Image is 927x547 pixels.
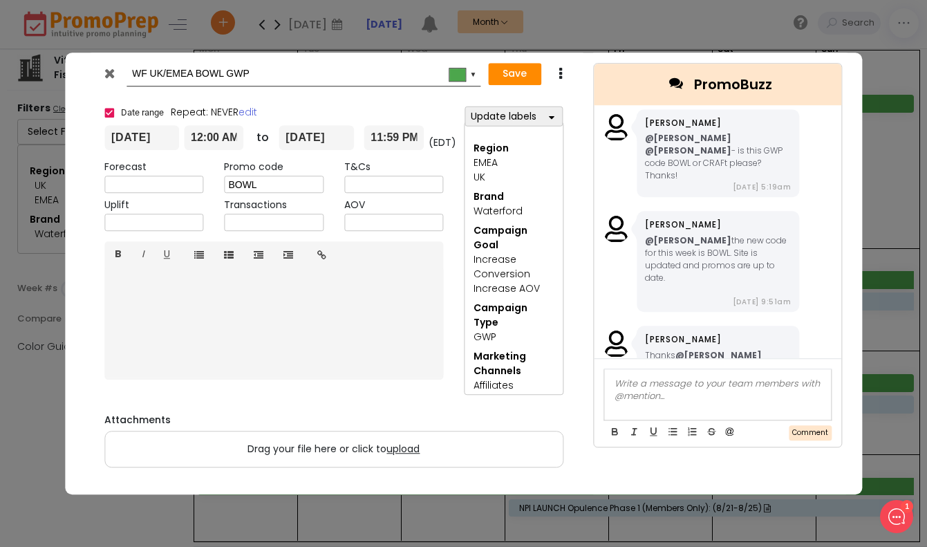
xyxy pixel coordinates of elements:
[104,198,129,213] label: Uplift
[602,113,630,141] img: user_missing.png
[694,74,772,95] span: PromoBuzz
[89,98,166,109] span: New conversation
[474,170,554,185] div: UK
[104,242,132,268] a: B
[115,458,175,467] span: We run on Gist
[153,242,180,268] a: U
[184,242,214,268] a: Unordered list
[344,160,371,175] label: T&Cs
[474,189,554,204] div: Brand
[474,204,554,219] div: Waterford
[104,126,179,151] input: From date
[224,198,287,213] label: Transactions
[105,432,563,467] label: Drag your file here or click to
[645,133,791,183] div: - is this GWP code BOWL or CRAFt please? Thanks!
[132,62,470,86] input: Add name...
[645,334,791,349] div: [PERSON_NAME]
[474,223,554,252] div: Campaign Goal
[474,141,554,156] div: Region
[273,242,303,268] a: Indent
[344,198,365,213] label: AOV
[364,126,424,151] input: End time
[474,281,554,296] div: Increase AOV
[645,234,791,284] div: the new code for this week is BOWL. Site is updated and promos are up to date.
[488,63,541,85] button: Save
[39,62,238,78] h2: What can we do to help?
[307,242,337,268] a: Insert link
[474,301,554,330] div: Campaign Type
[474,252,554,281] div: Increase Conversion
[474,330,554,344] div: GWP
[104,414,563,426] h6: Attachments
[474,393,554,407] div: PPC
[104,160,147,175] label: Forecast
[238,105,257,119] a: edit
[184,126,244,151] input: Start time
[733,183,792,193] span: [DATE] 5:19am
[131,242,154,268] a: I
[645,145,731,157] b: @[PERSON_NAME]
[39,35,238,55] h1: Hello [PERSON_NAME]!
[645,349,791,362] div: Thanks
[279,126,354,151] input: To date
[386,442,420,456] span: upload
[602,330,630,358] img: user_missing.png
[474,156,554,170] div: EMEA
[675,349,762,361] b: @[PERSON_NAME]
[474,349,554,378] div: Marketing Channels
[645,118,791,133] div: [PERSON_NAME]
[214,242,244,268] a: Ordered list
[11,89,265,118] button: New conversation
[244,130,274,147] div: to
[645,220,791,235] div: [PERSON_NAME]
[121,107,164,120] span: Date range
[880,500,913,533] iframe: gist-messenger-bubble-iframe
[645,234,731,246] b: @[PERSON_NAME]
[243,242,274,268] a: Outdent
[171,105,257,119] span: Repeat: NEVER
[645,133,731,145] b: @[PERSON_NAME]
[224,160,283,175] label: Promo code
[424,136,453,151] div: (EDT)
[469,68,476,79] div: ▼
[474,378,554,393] div: Affiliates
[465,106,563,127] button: Update labels
[602,216,630,243] img: user_missing.png
[789,425,832,441] button: Comment
[733,297,792,307] span: [DATE] 9:51am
